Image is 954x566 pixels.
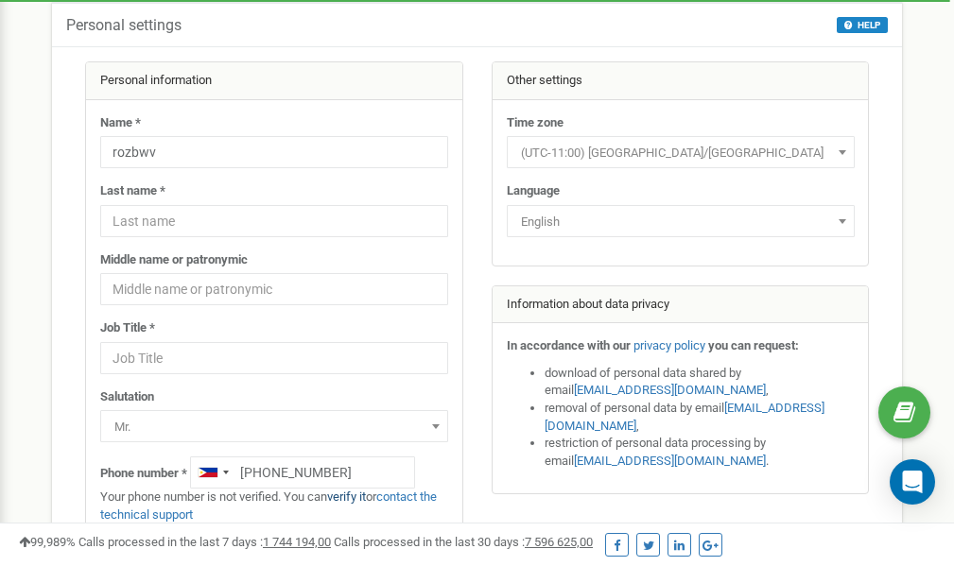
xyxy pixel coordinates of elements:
[263,535,331,549] u: 1 744 194,00
[100,251,248,269] label: Middle name or patronymic
[107,414,442,440] span: Mr.
[545,401,824,433] a: [EMAIL_ADDRESS][DOMAIN_NAME]
[100,342,448,374] input: Job Title
[100,182,165,200] label: Last name *
[100,410,448,442] span: Mr.
[327,489,366,504] a: verify it
[507,182,560,200] label: Language
[837,17,888,33] button: HELP
[574,454,766,468] a: [EMAIL_ADDRESS][DOMAIN_NAME]
[507,205,855,237] span: English
[513,140,848,166] span: (UTC-11:00) Pacific/Midway
[574,383,766,397] a: [EMAIL_ADDRESS][DOMAIN_NAME]
[507,338,631,352] strong: In accordance with our
[100,465,187,483] label: Phone number *
[493,286,869,324] div: Information about data privacy
[525,535,593,549] u: 7 596 625,00
[890,459,935,505] div: Open Intercom Messenger
[100,114,141,132] label: Name *
[633,338,705,352] a: privacy policy
[100,319,155,337] label: Job Title *
[100,388,154,406] label: Salutation
[190,456,415,489] input: +1-800-555-55-55
[86,62,462,100] div: Personal information
[66,17,182,34] h5: Personal settings
[191,457,234,488] div: Telephone country code
[545,435,855,470] li: restriction of personal data processing by email .
[545,365,855,400] li: download of personal data shared by email ,
[507,136,855,168] span: (UTC-11:00) Pacific/Midway
[545,400,855,435] li: removal of personal data by email ,
[507,114,564,132] label: Time zone
[100,136,448,168] input: Name
[334,535,593,549] span: Calls processed in the last 30 days :
[100,205,448,237] input: Last name
[100,273,448,305] input: Middle name or patronymic
[708,338,799,352] strong: you can request:
[100,489,437,522] a: contact the technical support
[493,62,869,100] div: Other settings
[513,209,848,235] span: English
[78,535,331,549] span: Calls processed in the last 7 days :
[19,535,76,549] span: 99,989%
[100,489,448,523] p: Your phone number is not verified. You can or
